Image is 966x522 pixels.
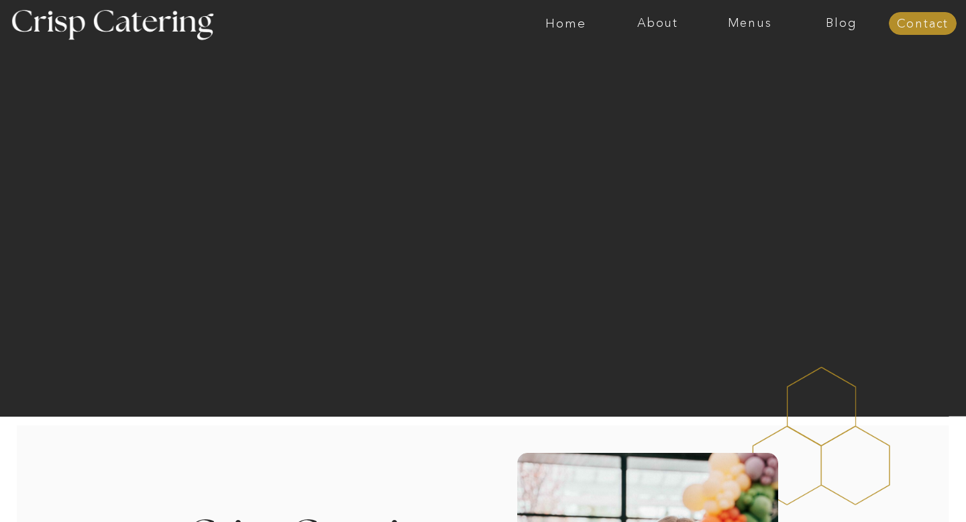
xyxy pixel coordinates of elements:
[520,17,612,30] a: Home
[889,17,957,31] a: Contact
[796,17,888,30] a: Blog
[612,17,704,30] a: About
[704,17,796,30] a: Menus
